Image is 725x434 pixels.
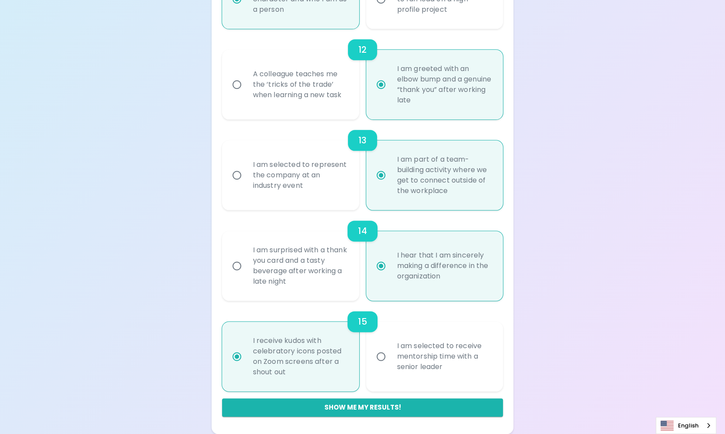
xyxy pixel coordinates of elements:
div: I receive kudos with celebratory icons posted on Zoom screens after a shout out [246,325,354,388]
div: I am selected to receive mentorship time with a senior leader [390,330,499,383]
div: choice-group-check [222,301,503,391]
div: I am selected to represent the company at an industry event [246,149,354,201]
div: choice-group-check [222,210,503,301]
a: English [656,417,716,434]
h6: 12 [358,43,367,57]
button: Show me my results! [222,398,503,417]
h6: 15 [358,315,367,329]
div: Language [656,417,716,434]
div: choice-group-check [222,29,503,119]
h6: 13 [358,133,367,147]
h6: 14 [358,224,367,238]
div: choice-group-check [222,119,503,210]
div: I am part of a team-building activity where we get to connect outside of the workplace [390,144,499,207]
div: I am surprised with a thank you card and a tasty beverage after working a late night [246,234,354,297]
div: I hear that I am sincerely making a difference in the organization [390,240,499,292]
aside: Language selected: English [656,417,716,434]
div: A colleague teaches me the ‘tricks of the trade’ when learning a new task [246,58,354,111]
div: I am greeted with an elbow bump and a genuine “thank you” after working late [390,53,499,116]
